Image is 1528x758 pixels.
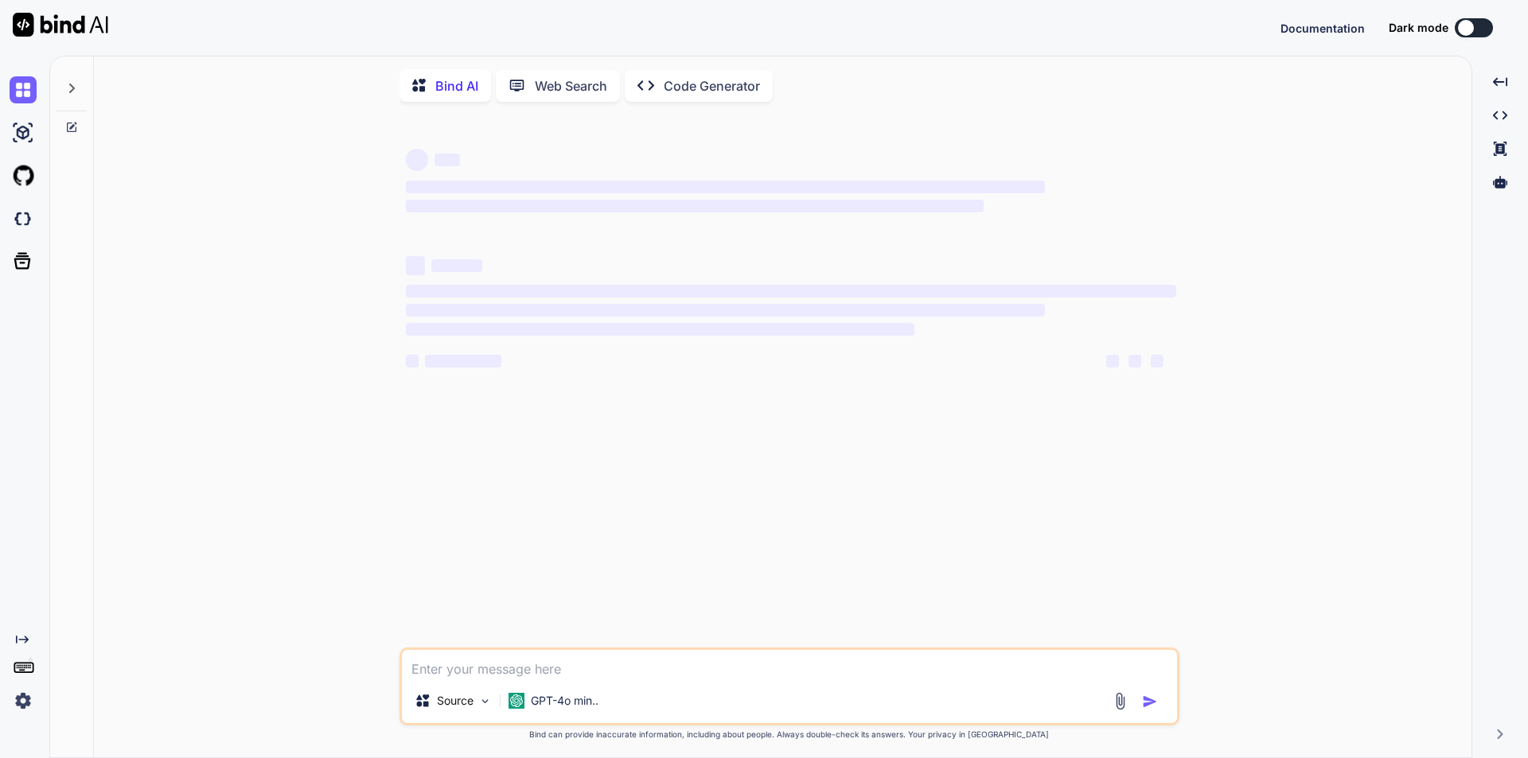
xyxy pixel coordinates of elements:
[10,119,37,146] img: ai-studio
[1280,21,1365,35] span: Documentation
[400,729,1179,741] p: Bind can provide inaccurate information, including about people. Always double-check its answers....
[1280,20,1365,37] button: Documentation
[435,154,460,166] span: ‌
[10,687,37,714] img: settings
[531,693,598,709] p: GPT-4o min..
[406,200,984,212] span: ‌
[535,76,607,95] p: Web Search
[10,162,37,189] img: githubLight
[1111,692,1129,710] img: attachment
[10,205,37,232] img: darkCloudIdeIcon
[406,149,428,171] span: ‌
[425,355,501,367] span: ‌
[406,181,1045,193] span: ‌
[406,256,425,275] span: ‌
[10,76,37,103] img: chat
[1128,355,1141,367] span: ‌
[509,693,524,709] img: GPT-4o mini
[406,304,1045,317] span: ‌
[13,13,108,37] img: Bind AI
[1151,355,1164,367] span: ‌
[1106,355,1119,367] span: ‌
[406,355,419,367] span: ‌
[437,693,474,709] p: Source
[435,76,478,95] p: Bind AI
[664,76,760,95] p: Code Generator
[1142,694,1158,709] img: icon
[406,323,914,336] span: ‌
[406,285,1176,297] span: ‌
[431,259,482,272] span: ‌
[478,694,492,708] img: Pick Models
[1389,20,1448,36] span: Dark mode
